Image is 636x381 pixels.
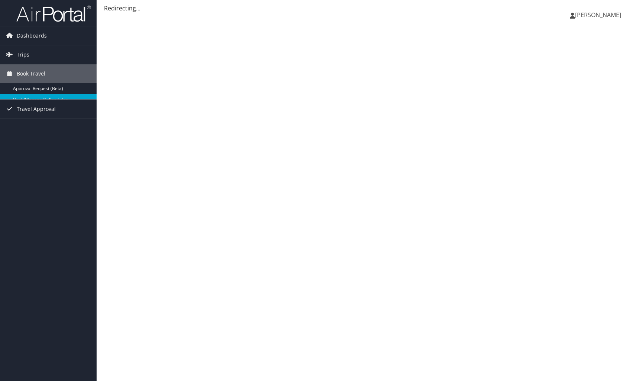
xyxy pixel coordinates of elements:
div: Redirecting... [104,4,629,13]
img: airportal-logo.png [16,5,91,22]
span: Dashboards [17,26,47,45]
span: Book Travel [17,64,45,83]
span: Trips [17,45,29,64]
span: [PERSON_NAME] [575,11,621,19]
span: Travel Approval [17,100,56,118]
a: [PERSON_NAME] [570,4,629,26]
